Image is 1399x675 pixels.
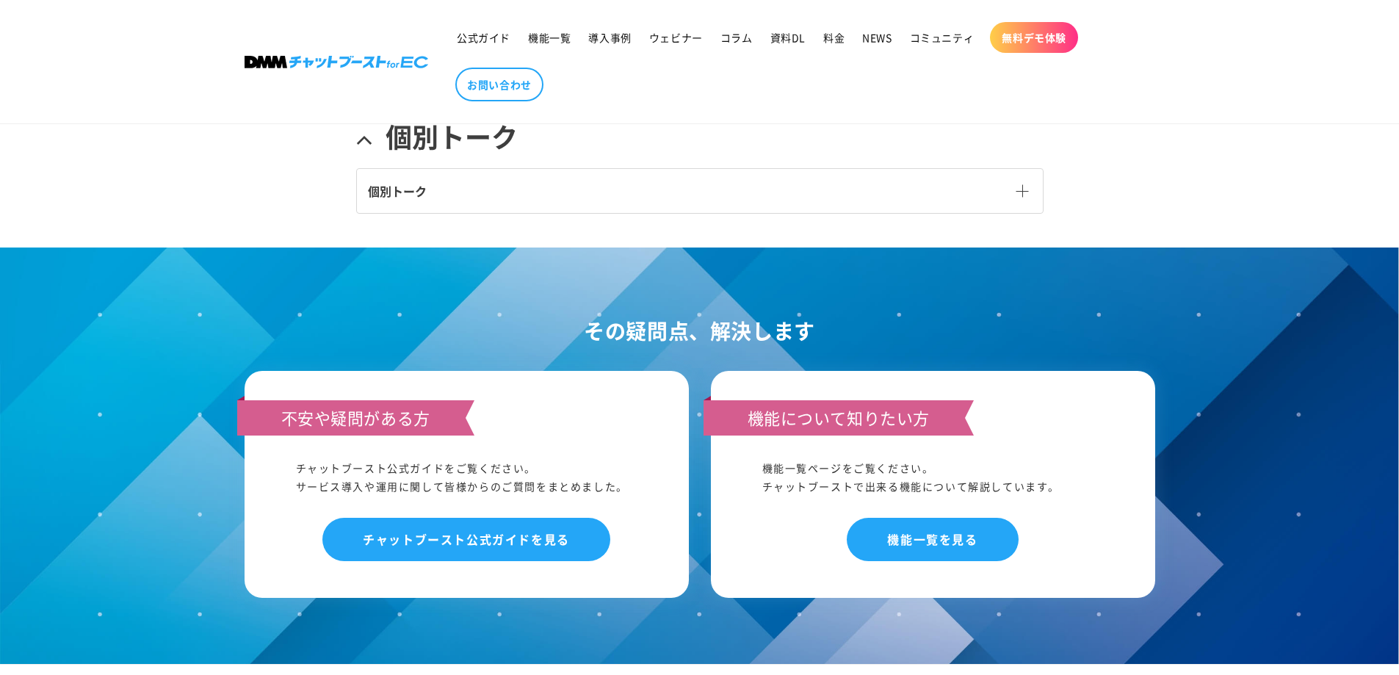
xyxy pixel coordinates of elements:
span: NEWS [862,31,892,44]
a: NEWS [853,22,900,53]
h3: 機能について知りたい方 [704,400,975,436]
a: 公式ガイド [448,22,519,53]
a: 機能一覧を見る [847,518,1018,561]
span: ウェビナー [649,31,703,44]
a: 無料デモ体験 [990,22,1078,53]
a: お問い合わせ [455,68,543,101]
span: 無料デモ体験 [1002,31,1066,44]
a: コミュニティ [901,22,983,53]
div: チャットブースト公式ガイドをご覧ください。 サービス導入や運用に関して皆様からのご質問をまとめました。 [296,459,637,496]
span: 個別トーク [368,182,427,200]
div: 機能一覧ページをご覧ください。 チャットブーストで出来る機能について解説しています。 [762,459,1104,496]
h2: その疑問点、解決します [245,314,1155,349]
span: 導入事例 [588,31,631,44]
span: 個別トーク [386,119,518,154]
h3: 不安や疑問がある方 [237,400,474,436]
a: 資料DL [762,22,814,53]
span: 機能一覧 [528,31,571,44]
a: ウェビナー [640,22,712,53]
a: チャットブースト公式ガイドを見る [322,518,610,561]
span: 資料DL [770,31,806,44]
img: 株式会社DMM Boost [245,56,428,68]
a: 導入事例 [579,22,640,53]
span: コミュニティ [910,31,975,44]
span: お問い合わせ [467,78,532,91]
span: 公式ガイド [457,31,510,44]
span: 料金 [823,31,845,44]
a: 料金 [814,22,853,53]
span: コラム [720,31,753,44]
a: 個別トーク [356,104,1044,168]
a: 機能一覧 [519,22,579,53]
a: コラム [712,22,762,53]
a: 個別トーク [357,169,1043,213]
